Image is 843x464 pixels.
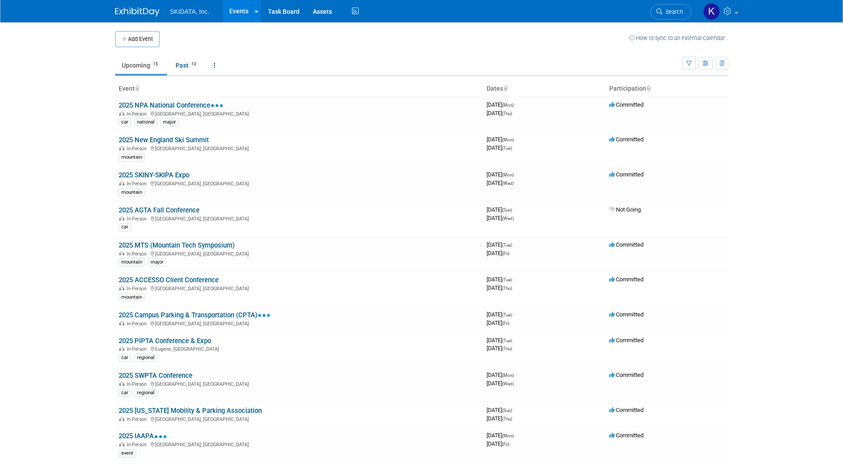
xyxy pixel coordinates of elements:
div: [GEOGRAPHIC_DATA], [GEOGRAPHIC_DATA] [119,284,479,292]
span: (Mon) [502,103,514,108]
img: In-Person Event [119,381,124,386]
div: [GEOGRAPHIC_DATA], [GEOGRAPHIC_DATA] [119,440,479,448]
div: [GEOGRAPHIC_DATA], [GEOGRAPHIC_DATA] [119,320,479,327]
img: Kim Masoner [703,3,720,20]
span: - [515,136,516,143]
span: - [513,241,515,248]
a: Upcoming15 [115,57,167,74]
a: 2025 MTS (Mountain Tech Symposium) [119,241,235,249]
a: 2025 [US_STATE] Mobility & Parking Association [119,407,262,415]
span: [DATE] [487,407,515,413]
span: - [513,407,515,413]
span: In-Person [127,321,149,327]
span: In-Person [127,181,149,187]
th: Dates [483,81,606,96]
span: - [513,206,515,213]
img: In-Person Event [119,251,124,256]
a: 2025 New England Ski Summit [119,136,209,144]
span: In-Person [127,146,149,152]
div: major [148,258,166,266]
span: In-Person [127,111,149,117]
span: - [513,276,515,283]
div: [GEOGRAPHIC_DATA], [GEOGRAPHIC_DATA] [119,215,479,222]
a: 2025 SWPTA Conference [119,372,192,380]
th: Participation [606,81,728,96]
span: [DATE] [487,101,516,108]
div: [GEOGRAPHIC_DATA], [GEOGRAPHIC_DATA] [119,180,479,187]
span: In-Person [127,381,149,387]
span: - [515,432,516,439]
span: [DATE] [487,171,516,178]
span: (Mon) [502,137,514,142]
span: (Wed) [502,381,514,386]
div: [GEOGRAPHIC_DATA], [GEOGRAPHIC_DATA] [119,415,479,422]
div: car [119,354,131,362]
span: In-Person [127,286,149,292]
a: 2025 PIPTA Conference & Expo [119,337,211,345]
a: Search [651,4,691,20]
span: (Sun) [502,208,512,212]
div: [GEOGRAPHIC_DATA], [GEOGRAPHIC_DATA] [119,110,479,117]
span: Committed [609,372,643,378]
a: 2025 IAAPA [119,432,167,440]
span: Committed [609,432,643,439]
span: Committed [609,101,643,108]
span: [DATE] [487,320,509,326]
span: [DATE] [487,380,514,387]
span: In-Person [127,251,149,257]
th: Event [115,81,483,96]
span: - [515,171,516,178]
span: (Mon) [502,172,514,177]
div: car [119,118,131,126]
a: 2025 NPA National Conference [119,101,224,109]
img: In-Person Event [119,216,124,220]
span: [DATE] [487,110,512,116]
span: 15 [151,61,160,68]
span: [DATE] [487,180,514,186]
span: [DATE] [487,284,512,291]
div: Eugene, [GEOGRAPHIC_DATA] [119,345,479,352]
span: (Mon) [502,433,514,438]
a: 2025 AGTA Fall Conference [119,206,200,214]
img: In-Person Event [119,146,124,150]
div: regional [134,354,157,362]
span: [DATE] [487,276,515,283]
span: Committed [609,171,643,178]
img: In-Person Event [119,346,124,351]
span: Committed [609,136,643,143]
span: (Fri) [502,251,509,256]
span: (Thu) [502,111,512,116]
img: In-Person Event [119,111,124,116]
div: national [134,118,157,126]
div: [GEOGRAPHIC_DATA], [GEOGRAPHIC_DATA] [119,380,479,387]
div: event [119,449,136,457]
span: [DATE] [487,311,515,318]
span: (Tue) [502,312,512,317]
span: (Wed) [502,181,514,186]
a: Past13 [169,57,205,74]
a: Sort by Event Name [135,85,139,92]
img: ExhibitDay [115,8,160,16]
img: In-Person Event [119,442,124,446]
img: In-Person Event [119,416,124,421]
div: mountain [119,153,145,161]
span: [DATE] [487,372,516,378]
span: (Mon) [502,373,514,378]
span: (Sun) [502,408,512,413]
span: - [515,372,516,378]
a: 2025 ACCESSO Client Conference [119,276,219,284]
span: - [513,337,515,344]
span: In-Person [127,442,149,448]
span: SKIDATA, Inc. [170,8,209,15]
a: Sort by Participation Type [646,85,651,92]
span: - [515,101,516,108]
a: Sort by Start Date [503,85,507,92]
img: In-Person Event [119,286,124,290]
span: (Fri) [502,442,509,447]
span: (Thu) [502,286,512,291]
img: In-Person Event [119,321,124,325]
span: (Tue) [502,146,512,151]
span: (Thu) [502,346,512,351]
span: [DATE] [487,250,509,256]
div: mountain [119,258,145,266]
